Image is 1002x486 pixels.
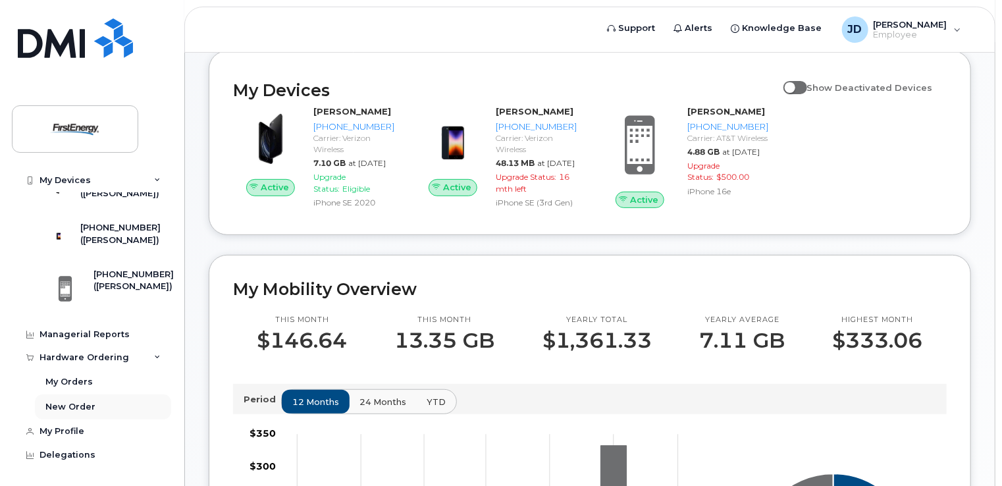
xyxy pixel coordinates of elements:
[687,121,768,133] div: [PHONE_NUMBER]
[833,16,970,43] div: Jacobs, Daniel S
[244,112,298,166] img: image20231002-3703462-2fle3a.jpeg
[415,105,582,211] a: Active[PERSON_NAME][PHONE_NUMBER]Carrier: Verizon Wireless48.13 MBat [DATE]Upgrade Status:16 mth ...
[342,184,370,194] span: Eligible
[496,158,535,168] span: 48.13 MB
[665,15,722,41] a: Alerts
[874,19,947,30] span: [PERSON_NAME]
[833,315,923,325] p: Highest month
[716,172,749,182] span: $500.00
[395,329,495,352] p: 13.35 GB
[496,172,556,182] span: Upgrade Status:
[542,315,652,325] p: Yearly total
[257,315,347,325] p: This month
[542,329,652,352] p: $1,361.33
[348,158,386,168] span: at [DATE]
[598,105,764,208] a: Active[PERSON_NAME][PHONE_NUMBER]Carrier: AT&T Wireless4.88 GBat [DATE]Upgrade Status:$500.00iPho...
[496,121,577,133] div: [PHONE_NUMBER]
[427,396,446,408] span: YTD
[630,194,658,206] span: Active
[313,172,346,193] span: Upgrade Status:
[687,132,768,144] div: Carrier: AT&T Wireless
[257,329,347,352] p: $146.64
[598,15,665,41] a: Support
[687,161,720,182] span: Upgrade Status:
[313,197,394,208] div: iPhone SE 2020
[359,396,406,408] span: 24 months
[619,22,656,35] span: Support
[261,181,289,194] span: Active
[945,429,992,476] iframe: Messenger Launcher
[807,82,933,93] span: Show Deactivated Devices
[699,329,785,352] p: 7.11 GB
[687,147,720,157] span: 4.88 GB
[699,315,785,325] p: Yearly average
[250,428,276,440] tspan: $350
[743,22,822,35] span: Knowledge Base
[244,393,281,406] p: Period
[687,186,768,197] div: iPhone 16e
[833,329,923,352] p: $333.06
[233,80,777,100] h2: My Devices
[233,105,400,211] a: Active[PERSON_NAME][PHONE_NUMBER]Carrier: Verizon Wireless7.10 GBat [DATE]Upgrade Status:Eligible...
[848,22,862,38] span: JD
[496,197,577,208] div: iPhone SE (3rd Gen)
[685,22,713,35] span: Alerts
[537,158,575,168] span: at [DATE]
[395,315,495,325] p: This month
[426,112,480,166] img: image20231002-3703462-1angbar.jpeg
[687,106,765,117] strong: [PERSON_NAME]
[496,172,569,193] span: 16 mth left
[496,106,573,117] strong: [PERSON_NAME]
[722,15,831,41] a: Knowledge Base
[313,106,391,117] strong: [PERSON_NAME]
[313,158,346,168] span: 7.10 GB
[313,132,394,155] div: Carrier: Verizon Wireless
[443,181,471,194] span: Active
[313,121,394,133] div: [PHONE_NUMBER]
[783,75,794,86] input: Show Deactivated Devices
[250,461,276,473] tspan: $300
[874,30,947,40] span: Employee
[722,147,760,157] span: at [DATE]
[233,279,947,299] h2: My Mobility Overview
[496,132,577,155] div: Carrier: Verizon Wireless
